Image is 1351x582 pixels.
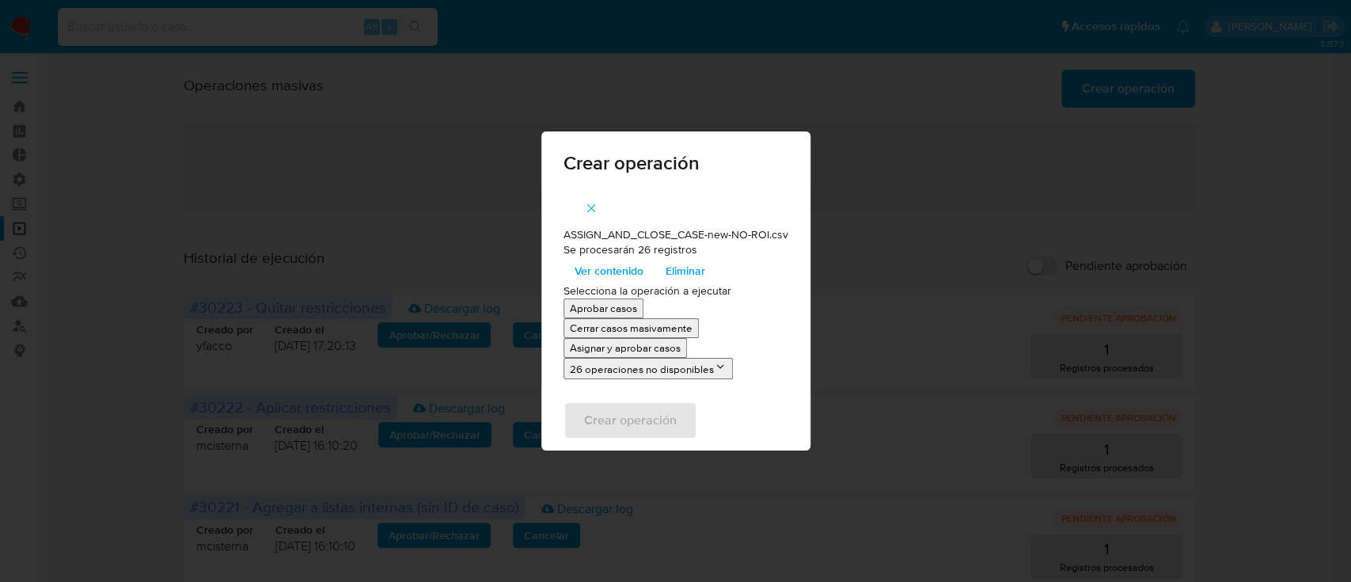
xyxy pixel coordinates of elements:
button: Cerrar casos masivamente [564,318,699,338]
p: Asignar y aprobar casos [570,340,681,356]
button: Ver contenido [564,258,655,283]
button: 26 operaciones no disponibles [564,358,733,379]
span: Ver contenido [575,260,643,282]
button: Eliminar [655,258,716,283]
button: Aprobar casos [564,299,643,318]
p: Aprobar casos [570,301,637,316]
button: Asignar y aprobar casos [564,338,687,358]
p: ASSIGN_AND_CLOSE_CASE-new-NO-ROI.csv [564,227,788,243]
span: Eliminar [666,260,705,282]
span: Crear operación [564,154,788,173]
p: Cerrar casos masivamente [570,321,693,336]
p: Se procesarán 26 registros [564,242,788,258]
p: Selecciona la operación a ejecutar [564,283,788,299]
